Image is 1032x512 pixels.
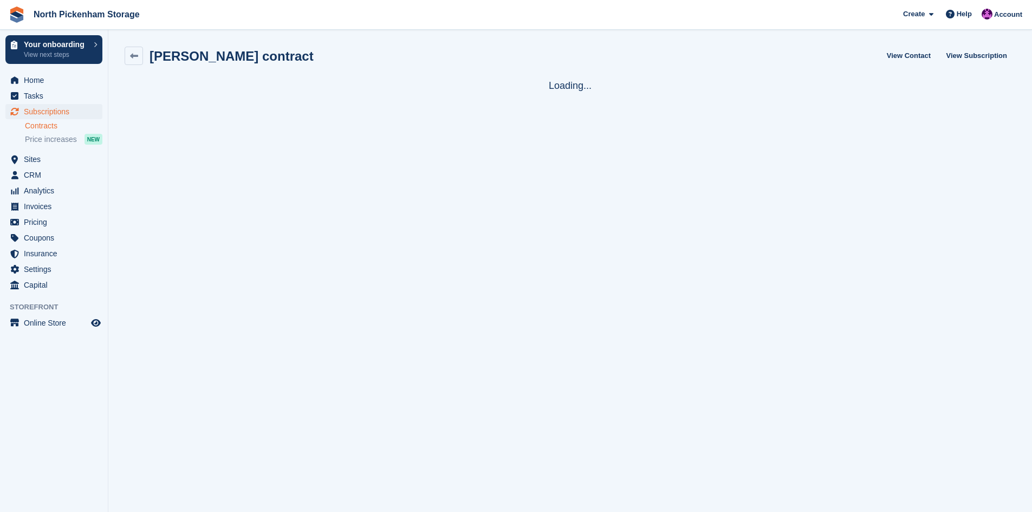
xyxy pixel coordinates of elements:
[957,9,972,20] span: Help
[5,152,102,167] a: menu
[9,7,25,23] img: stora-icon-8386f47178a22dfd0bd8f6a31ec36ba5ce8667c1dd55bd0f319d3a0aa187defe.svg
[25,133,102,145] a: Price increases NEW
[25,134,77,145] span: Price increases
[5,246,102,261] a: menu
[25,121,102,131] a: Contracts
[5,88,102,103] a: menu
[5,104,102,119] a: menu
[24,199,89,214] span: Invoices
[24,88,89,103] span: Tasks
[125,78,1016,93] div: Loading...
[5,215,102,230] a: menu
[24,104,89,119] span: Subscriptions
[24,50,88,60] p: View next steps
[994,9,1022,20] span: Account
[24,183,89,198] span: Analytics
[24,215,89,230] span: Pricing
[942,47,1011,64] a: View Subscription
[24,230,89,245] span: Coupons
[24,262,89,277] span: Settings
[10,302,108,313] span: Storefront
[982,9,992,20] img: James Gulliver
[5,183,102,198] a: menu
[5,277,102,293] a: menu
[5,262,102,277] a: menu
[24,73,89,88] span: Home
[24,167,89,183] span: CRM
[29,5,144,23] a: North Pickenham Storage
[24,152,89,167] span: Sites
[5,315,102,330] a: menu
[5,73,102,88] a: menu
[24,246,89,261] span: Insurance
[5,35,102,64] a: Your onboarding View next steps
[89,316,102,329] a: Preview store
[24,277,89,293] span: Capital
[85,134,102,145] div: NEW
[5,230,102,245] a: menu
[24,41,88,48] p: Your onboarding
[24,315,89,330] span: Online Store
[5,199,102,214] a: menu
[150,49,314,63] h2: [PERSON_NAME] contract
[5,167,102,183] a: menu
[882,47,935,64] a: View Contact
[903,9,925,20] span: Create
